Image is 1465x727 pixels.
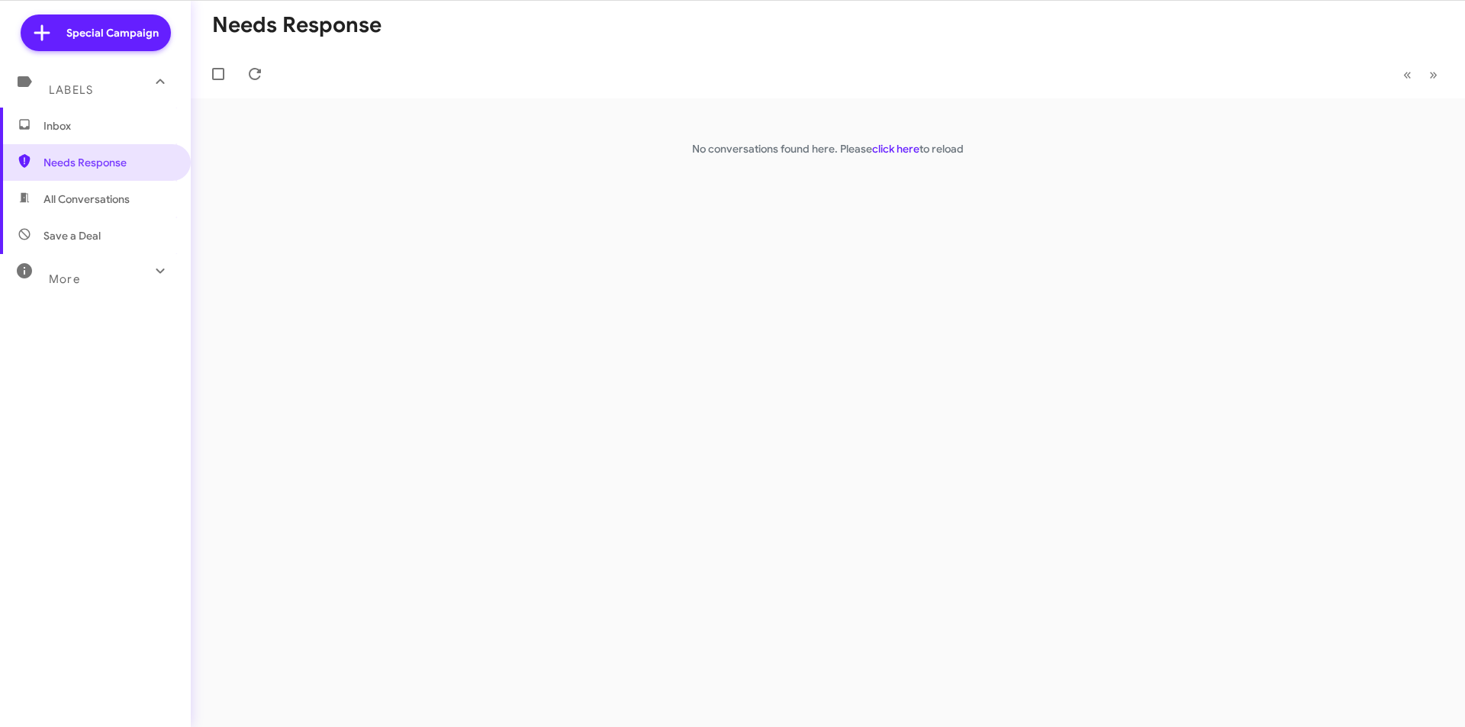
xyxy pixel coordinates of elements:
button: Previous [1394,59,1421,90]
a: Special Campaign [21,14,171,51]
button: Next [1420,59,1447,90]
span: More [49,272,80,286]
nav: Page navigation example [1395,59,1447,90]
span: Needs Response [43,155,173,170]
span: Inbox [43,118,173,133]
span: Special Campaign [66,25,159,40]
span: All Conversations [43,191,130,207]
a: click here [872,142,919,156]
span: Save a Deal [43,228,101,243]
span: « [1403,65,1412,84]
h1: Needs Response [212,13,382,37]
span: » [1429,65,1438,84]
span: Labels [49,83,93,97]
p: No conversations found here. Please to reload [191,141,1465,156]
